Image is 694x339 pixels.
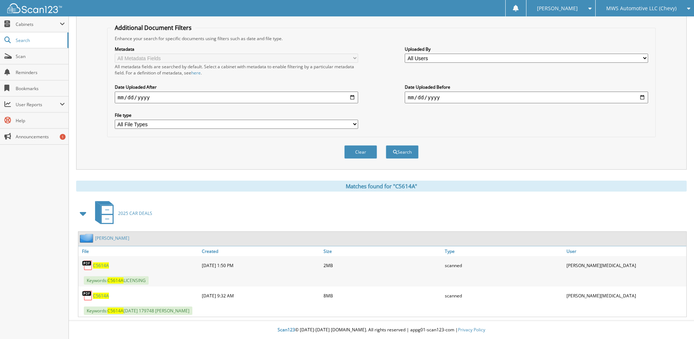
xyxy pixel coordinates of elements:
div: scanned [443,288,565,303]
span: User Reports [16,101,60,108]
span: Reminders [16,69,65,76]
span: Scan [16,53,65,59]
div: © [DATE]-[DATE] [DOMAIN_NAME]. All rights reserved | appg01-scan123-com | [69,321,694,339]
input: start [115,92,358,103]
div: All metadata fields are searched by default. Select a cabinet with metadata to enable filtering b... [115,63,358,76]
label: Date Uploaded Before [405,84,648,90]
span: Keywords: [DATE] 179748 [PERSON_NAME] [84,307,192,315]
div: Matches found for "C5614A" [76,181,687,192]
span: Scan123 [278,327,295,333]
div: scanned [443,258,565,273]
a: 2025 CAR DEALS [91,199,152,228]
div: [DATE] 9:32 AM [200,288,322,303]
span: Cabinets [16,21,60,27]
a: here [191,70,201,76]
a: Type [443,246,565,256]
span: Bookmarks [16,85,65,92]
div: 1 [60,134,66,140]
img: folder2.png [80,234,95,243]
div: 2MB [322,258,443,273]
a: File [78,246,200,256]
button: Clear [344,145,377,159]
span: MWS Automotive LLC (Chevy) [606,6,677,11]
div: [PERSON_NAME][MEDICAL_DATA] [565,258,686,273]
label: Date Uploaded After [115,84,358,90]
label: Metadata [115,46,358,52]
a: Size [322,246,443,256]
a: User [565,246,686,256]
span: C5614A [107,277,123,284]
a: C5614A [93,262,109,269]
span: C5614A [107,308,123,314]
legend: Additional Document Filters [111,24,195,32]
label: Uploaded By [405,46,648,52]
span: Announcements [16,134,65,140]
a: C5614A [93,293,109,299]
span: Keywords: LICENSING [84,276,149,285]
a: [PERSON_NAME] [95,235,129,241]
div: [PERSON_NAME][MEDICAL_DATA] [565,288,686,303]
span: [PERSON_NAME] [537,6,578,11]
img: scan123-logo-white.svg [7,3,62,13]
a: Privacy Policy [458,327,485,333]
img: PDF.png [82,260,93,271]
input: end [405,92,648,103]
span: Search [16,37,64,43]
div: Enhance your search for specific documents using filters such as date and file type. [111,35,652,42]
button: Search [386,145,419,159]
span: 2025 CAR DEALS [118,210,152,216]
label: File type [115,112,358,118]
span: Help [16,118,65,124]
a: Created [200,246,322,256]
div: 8MB [322,288,443,303]
iframe: Chat Widget [658,304,694,339]
img: PDF.png [82,290,93,301]
div: [DATE] 1:50 PM [200,258,322,273]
